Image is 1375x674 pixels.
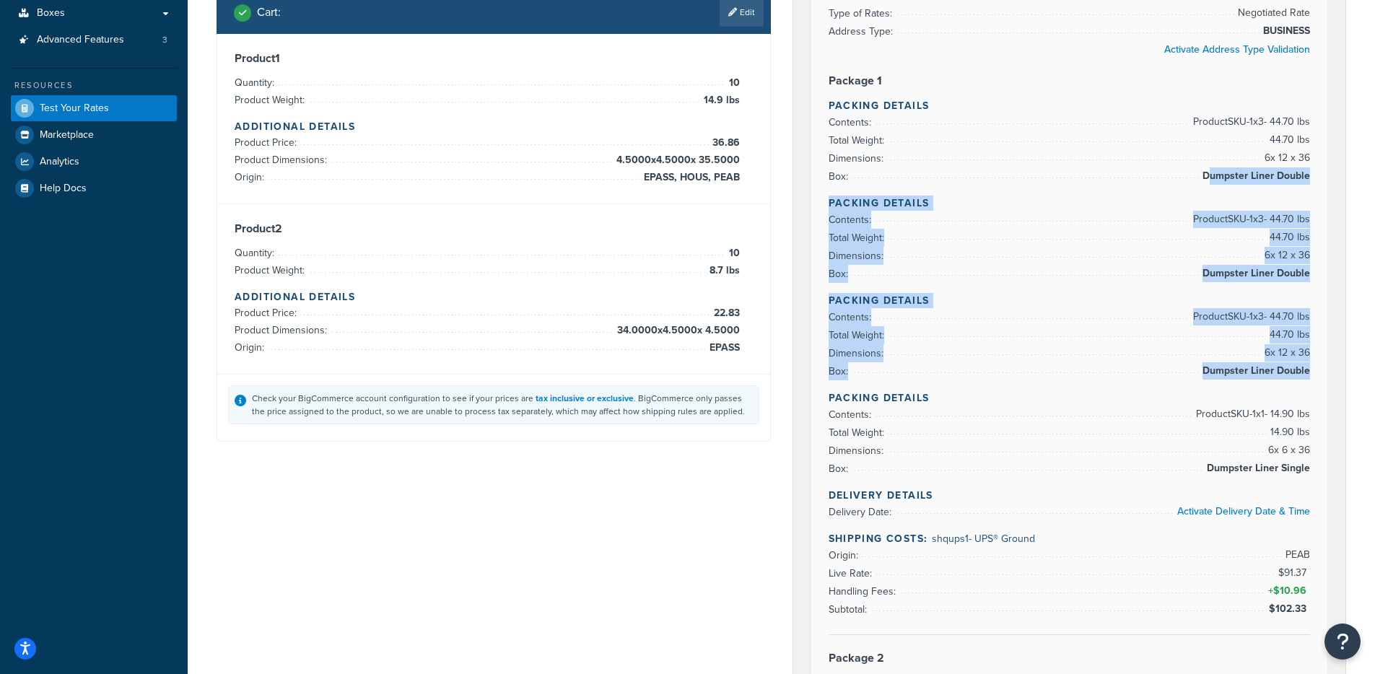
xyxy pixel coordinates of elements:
span: Total Weight: [829,328,888,343]
a: Activate Address Type Validation [1164,42,1310,57]
span: Delivery Date: [829,504,895,520]
span: Test Your Rates [40,102,109,115]
span: 14.90 lbs [1267,424,1310,441]
a: tax inclusive or exclusive [536,392,634,405]
span: Box: [829,364,852,379]
h4: Packing Details [829,196,1311,211]
span: Contents: [829,115,875,130]
span: shqups1 - UPS® Ground [932,531,1035,546]
span: Address Type: [829,24,896,39]
h4: Additional Details [235,289,753,305]
span: Product SKU-1 x 3 - 44.70 lbs [1190,211,1310,228]
span: Product Price: [235,135,300,150]
a: Marketplace [11,122,177,148]
span: 8.7 lbs [706,262,740,279]
span: Box: [829,169,852,184]
span: Total Weight: [829,425,888,440]
span: Dimensions: [829,248,887,263]
span: Boxes [37,7,65,19]
span: Origin: [235,340,268,355]
h4: Delivery Details [829,488,1311,503]
span: Product Dimensions: [235,152,331,167]
h2: Cart : [257,6,281,19]
h3: Product 1 [235,51,753,66]
span: Subtotal: [829,602,870,617]
span: Quantity: [235,75,278,90]
h3: Product 2 [235,222,753,236]
span: Box: [829,266,852,281]
span: Product Price: [235,305,300,320]
h4: Packing Details [829,390,1311,406]
span: + [1265,582,1310,600]
span: PEAB [1282,546,1310,564]
span: Product SKU-1 x 3 - 44.70 lbs [1190,113,1310,131]
span: Contents: [829,310,875,325]
a: Advanced Features3 [11,27,177,53]
span: Handling Fees: [829,584,899,599]
a: Help Docs [11,175,177,201]
span: Dumpster Liner Double [1199,265,1310,282]
div: Resources [11,79,177,92]
span: $102.33 [1269,601,1310,616]
span: EPASS, HOUS, PEAB [640,169,740,186]
span: Dimensions: [829,443,887,458]
h3: Package 2 [829,651,1311,665]
span: Total Weight: [829,230,888,245]
span: Type of Rates: [829,6,896,21]
span: 6 x 12 x 36 [1261,149,1310,167]
h4: Packing Details [829,98,1311,113]
span: Dumpster Liner Double [1199,167,1310,185]
span: 10 [725,74,740,92]
span: 6 x 6 x 36 [1265,442,1310,459]
span: Analytics [40,156,79,168]
span: Contents: [829,212,875,227]
span: 6 x 12 x 36 [1261,344,1310,362]
span: 44.70 lbs [1266,229,1310,246]
h4: Packing Details [829,293,1311,308]
span: Advanced Features [37,34,124,46]
span: BUSINESS [1260,22,1310,40]
span: Origin: [829,548,862,563]
span: $91.37 [1278,565,1310,580]
span: Dimensions: [829,151,887,166]
span: Negotiated Rate [1234,4,1310,22]
span: Product Weight: [235,263,308,278]
span: Total Weight: [829,133,888,148]
span: Dimensions: [829,346,887,361]
span: 22.83 [710,305,740,322]
span: 3 [162,34,167,46]
span: 44.70 lbs [1266,131,1310,149]
span: Contents: [829,407,875,422]
span: 34.0000 x 4.5000 x 4.5000 [614,322,740,339]
span: 14.9 lbs [700,92,740,109]
span: Product SKU-1 x 3 - 44.70 lbs [1190,308,1310,325]
span: Help Docs [40,183,87,195]
div: Check your BigCommerce account configuration to see if your prices are . BigCommerce only passes ... [252,392,753,418]
span: Origin: [235,170,268,185]
a: Analytics [11,149,177,175]
a: Test Your Rates [11,95,177,121]
h3: Package 1 [829,74,1311,88]
span: Dumpster Liner Double [1199,362,1310,380]
span: $10.96 [1273,583,1310,598]
span: 6 x 12 x 36 [1261,247,1310,264]
h4: Shipping Costs: [829,531,1311,546]
a: Activate Delivery Date & Time [1177,504,1310,519]
span: 36.86 [709,134,740,152]
span: 44.70 lbs [1266,326,1310,343]
span: Live Rate: [829,566,876,581]
span: Product SKU-1 x 1 - 14.90 lbs [1192,406,1310,423]
span: Quantity: [235,245,278,261]
span: Marketplace [40,129,94,141]
li: Advanced Features [11,27,177,53]
span: Product Weight: [235,92,308,108]
button: Open Resource Center [1324,623,1361,660]
span: Dumpster Liner Single [1203,460,1310,477]
span: EPASS [706,339,740,356]
span: 4.5000 x 4.5000 x 35.5000 [613,152,740,169]
span: Product Dimensions: [235,323,331,338]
